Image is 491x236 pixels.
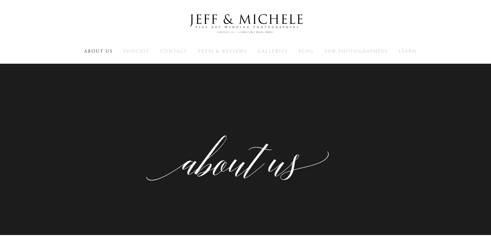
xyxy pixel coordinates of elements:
a: For Photographers [324,48,388,54]
a: Blog [298,48,314,54]
img: Louisville Wedding Photographers - Jeff & Michele Wedding Photographers [181,8,310,40]
a: Press & Reviews [198,48,247,54]
a: Galleries [258,48,288,54]
a: About Us [84,48,113,54]
a: Podcast [123,48,149,54]
a: Learn [398,48,417,54]
a: Contact [160,48,187,54]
